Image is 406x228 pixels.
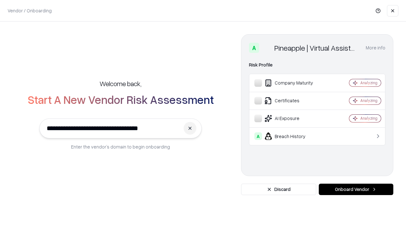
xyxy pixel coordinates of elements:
[71,143,170,150] p: Enter the vendor’s domain to begin onboarding
[28,93,214,106] h2: Start A New Vendor Risk Assessment
[241,184,316,195] button: Discard
[254,132,262,140] div: A
[319,184,393,195] button: Onboard Vendor
[360,80,377,85] div: Analyzing
[254,79,330,87] div: Company Maturity
[360,116,377,121] div: Analyzing
[249,43,259,53] div: A
[360,98,377,103] div: Analyzing
[254,132,330,140] div: Breach History
[100,79,141,88] h5: Welcome back,
[262,43,272,53] img: Pineapple | Virtual Assistant Agency
[254,97,330,104] div: Certificates
[254,115,330,122] div: AI Exposure
[249,61,385,69] div: Risk Profile
[8,7,52,14] p: Vendor / Onboarding
[274,43,358,53] div: Pineapple | Virtual Assistant Agency
[366,42,385,54] button: More info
